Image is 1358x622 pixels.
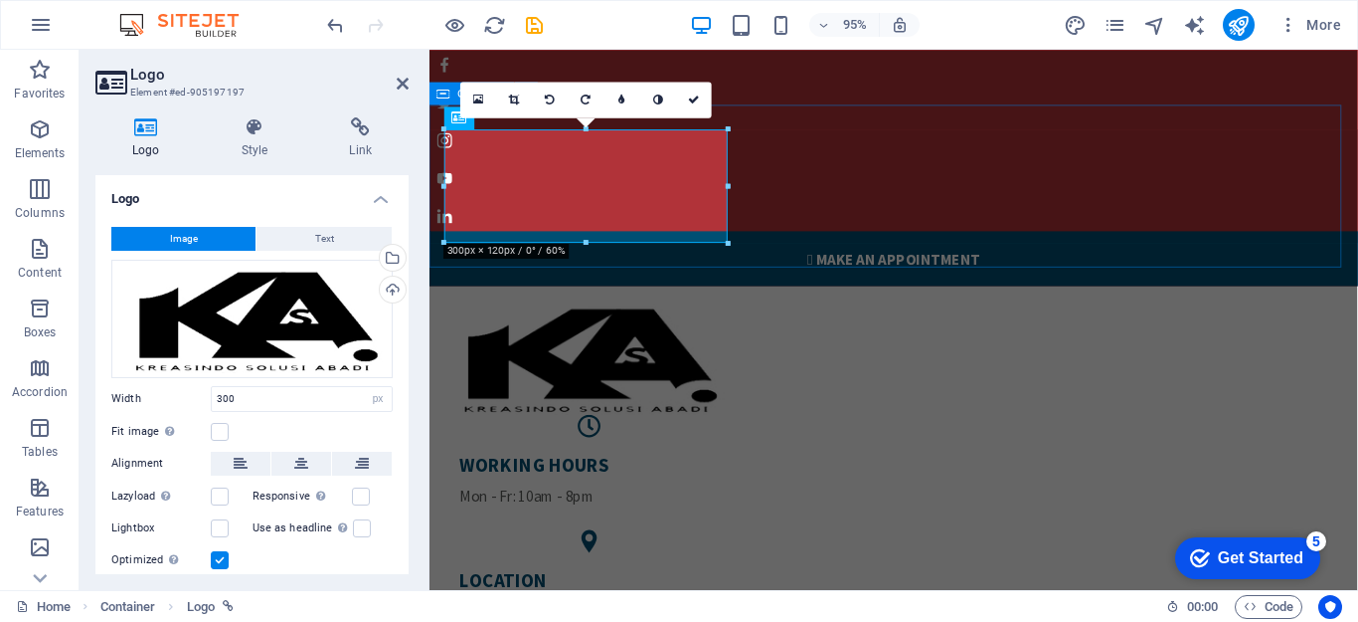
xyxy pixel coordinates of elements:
p: Elements [15,145,66,161]
div: Get Started 5 items remaining, 0% complete [11,10,156,52]
span: Click to select. Double-click to edit [100,595,156,619]
p: Columns [15,205,65,221]
p: Tables [22,444,58,460]
img: Editor Logo [114,13,263,37]
h4: Logo [95,175,409,211]
p: Content [18,265,62,281]
button: Code [1235,595,1302,619]
i: This element is linked [223,601,234,612]
i: Reload page [483,14,506,37]
i: Publish [1227,14,1250,37]
p: Images [20,563,61,579]
a: Select files from the file manager, stock photos, or upload file(s) [460,82,496,117]
a: Crop mode [496,82,532,117]
button: undo [323,13,347,37]
button: 95% [809,13,880,37]
label: Responsive [253,485,352,509]
p: Accordion [12,384,68,400]
label: Optimized [111,548,211,572]
h4: Link [312,117,409,159]
i: Save (Ctrl+S) [523,14,546,37]
i:  [398,210,404,230]
a: Greyscale [640,82,676,117]
button: Image [111,227,255,251]
button: publish [1223,9,1255,41]
i: AI Writer [1183,14,1206,37]
label: Use as headline [253,517,353,540]
label: Lazyload [111,485,211,509]
button: More [1271,9,1349,41]
button: navigator [1143,13,1167,37]
span: Click to select. Double-click to edit [187,595,215,619]
a: Click to cancel selection. Double-click to open Pages [16,595,71,619]
nav: breadcrumb [100,595,234,619]
span: More [1278,15,1341,35]
h2: Logo [130,66,409,84]
span: Container [458,88,507,99]
i: Navigator [1143,14,1166,37]
label: Fit image [111,420,211,444]
h4: Logo [95,117,205,159]
div: 5 [142,4,162,24]
h6: 95% [839,13,871,37]
span: Text [315,227,334,251]
label: Width [111,393,211,404]
div: logotransparan-zr9-ddUX-LyfAhJPP_ryvQ.jpg [111,260,393,378]
i: Design (Ctrl+Alt+Y) [1064,14,1087,37]
a: Rotate left 90° [533,82,569,117]
span: : [1201,599,1204,614]
button: Text [256,227,392,251]
h4: Style [205,117,313,159]
button: Click here to leave preview mode and continue editing [442,13,466,37]
button: text_generator [1183,13,1207,37]
h6: Session time [1166,595,1219,619]
span: Code [1244,595,1293,619]
a: Rotate right 90° [569,82,604,117]
a: Blur [604,82,640,117]
label: Lightbox [111,517,211,540]
a: Confirm ( Ctrl ⏎ ) [676,82,712,117]
button: pages [1103,13,1127,37]
span: 00 00 [1187,595,1218,619]
p: Boxes [24,324,57,340]
p: Features [16,504,64,519]
h3: Element #ed-905197197 [130,84,369,102]
span: Image [170,227,198,251]
button: save [522,13,546,37]
div: Get Started [54,22,139,40]
button: design [1064,13,1088,37]
i: Undo: Change image (Ctrl+Z) [324,14,347,37]
label: Alignment [111,452,211,476]
button: reload [482,13,506,37]
p: Favorites [14,86,65,102]
button: Usercentrics [1318,595,1342,619]
i: Pages (Ctrl+Alt+S) [1103,14,1126,37]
